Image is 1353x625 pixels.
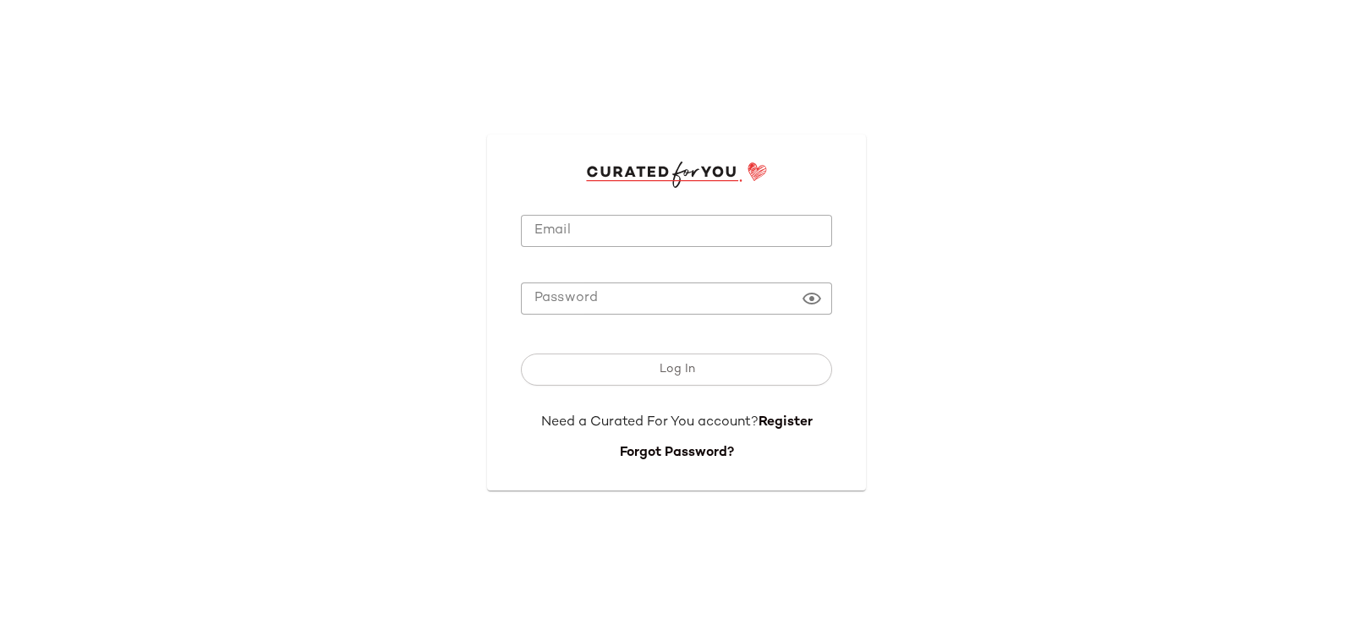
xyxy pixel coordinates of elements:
[541,415,759,430] span: Need a Curated For You account?
[759,415,813,430] a: Register
[586,162,768,187] img: cfy_login_logo.DGdB1djN.svg
[658,363,694,376] span: Log In
[521,354,832,386] button: Log In
[620,446,734,460] a: Forgot Password?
